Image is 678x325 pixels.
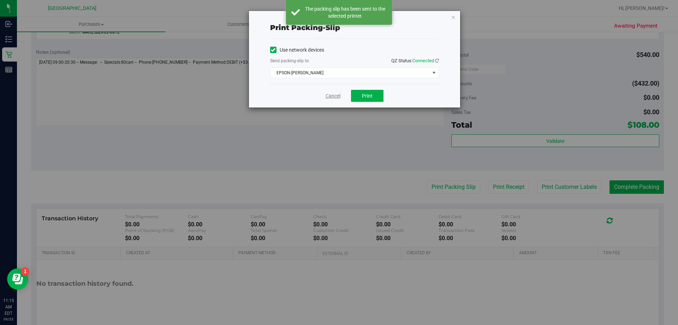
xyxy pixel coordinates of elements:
[326,92,340,100] a: Cancel
[7,268,28,290] iframe: Resource center
[270,68,430,78] span: EPSON-[PERSON_NAME]
[429,68,438,78] span: select
[270,23,340,32] span: Print packing-slip
[270,46,324,54] label: Use network devices
[304,5,387,19] div: The packing slip has been sent to the selected printer.
[412,58,434,63] span: Connected
[21,267,29,276] iframe: Resource center unread badge
[391,58,439,63] span: QZ Status:
[270,58,310,64] label: Send packing-slip to:
[362,93,373,99] span: Print
[351,90,383,102] button: Print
